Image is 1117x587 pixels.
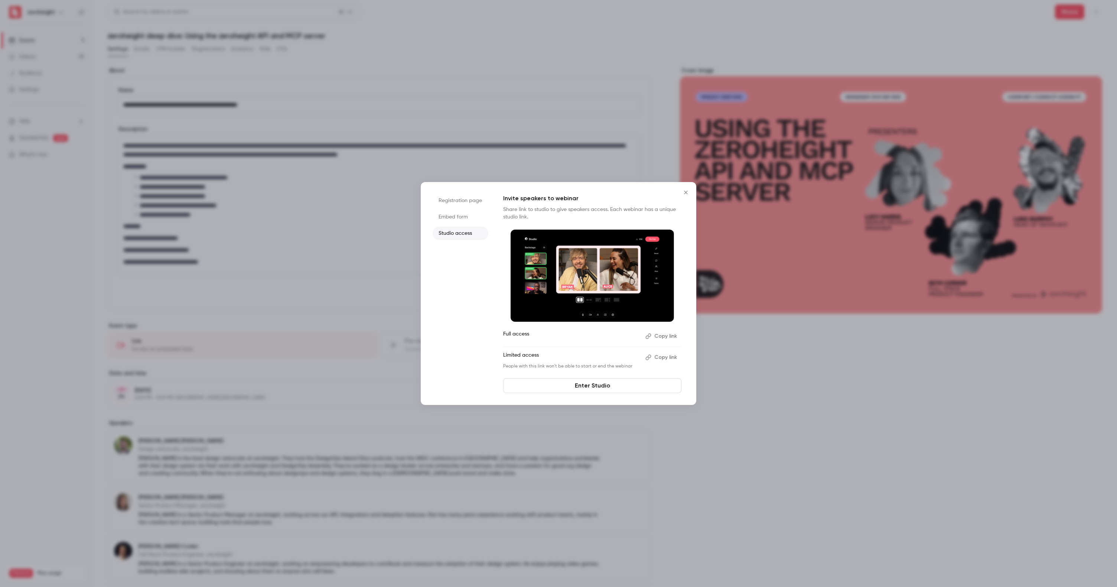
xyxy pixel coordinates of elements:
button: Copy link [642,330,681,342]
img: Invite speakers to webinar [511,230,674,322]
button: Close [678,185,693,200]
p: Invite speakers to webinar [503,194,681,203]
li: Studio access [433,227,488,240]
button: Copy link [642,351,681,363]
a: Enter Studio [503,378,681,393]
li: Embed form [433,210,488,224]
li: Registration page [433,194,488,207]
p: Full access [503,330,639,342]
p: Limited access [503,351,639,363]
p: Share link to studio to give speakers access. Each webinar has a unique studio link. [503,206,681,221]
p: People with this link won't be able to start or end the webinar [503,363,639,369]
